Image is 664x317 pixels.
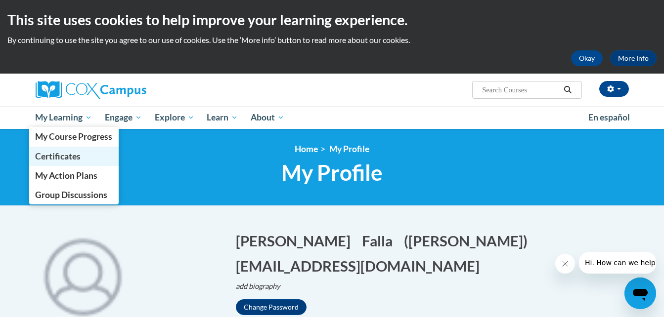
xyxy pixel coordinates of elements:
[251,112,284,123] span: About
[236,282,280,290] i: add biography
[29,147,119,166] a: Certificates
[207,112,238,123] span: Learn
[35,170,97,181] span: My Action Plans
[571,50,603,66] button: Okay
[35,151,81,161] span: Certificates
[560,84,575,96] button: Search
[29,127,119,146] a: My Course Progress
[481,84,560,96] input: Search Courses
[148,106,201,129] a: Explore
[236,231,357,251] button: Edit first name
[555,254,575,274] iframe: Close message
[579,252,656,274] iframe: Message from company
[98,106,148,129] a: Engage
[29,166,119,185] a: My Action Plans
[35,112,92,123] span: My Learning
[582,107,636,128] a: En español
[236,256,486,276] button: Edit email address
[7,10,657,30] h2: This site uses cookies to help improve your learning experience.
[35,131,112,142] span: My Course Progress
[36,81,146,99] img: Cox Campus
[21,106,644,129] div: Main menu
[236,299,307,315] button: Change Password
[295,144,318,154] a: Home
[281,159,383,186] span: My Profile
[29,106,99,129] a: My Learning
[6,7,80,15] span: Hi. How can we help?
[610,50,657,66] a: More Info
[329,144,369,154] span: My Profile
[236,281,288,292] button: Edit biography
[29,185,119,204] a: Group Discussions
[105,112,142,123] span: Engage
[404,231,534,251] button: Edit screen name
[624,277,656,309] iframe: Button to launch messaging window
[155,112,194,123] span: Explore
[599,81,629,97] button: Account Settings
[200,106,244,129] a: Learn
[7,35,657,45] p: By continuing to use the site you agree to our use of cookies. Use the ‘More info’ button to read...
[362,231,399,251] button: Edit last name
[588,112,630,122] span: En español
[244,106,291,129] a: About
[35,190,107,200] span: Group Discussions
